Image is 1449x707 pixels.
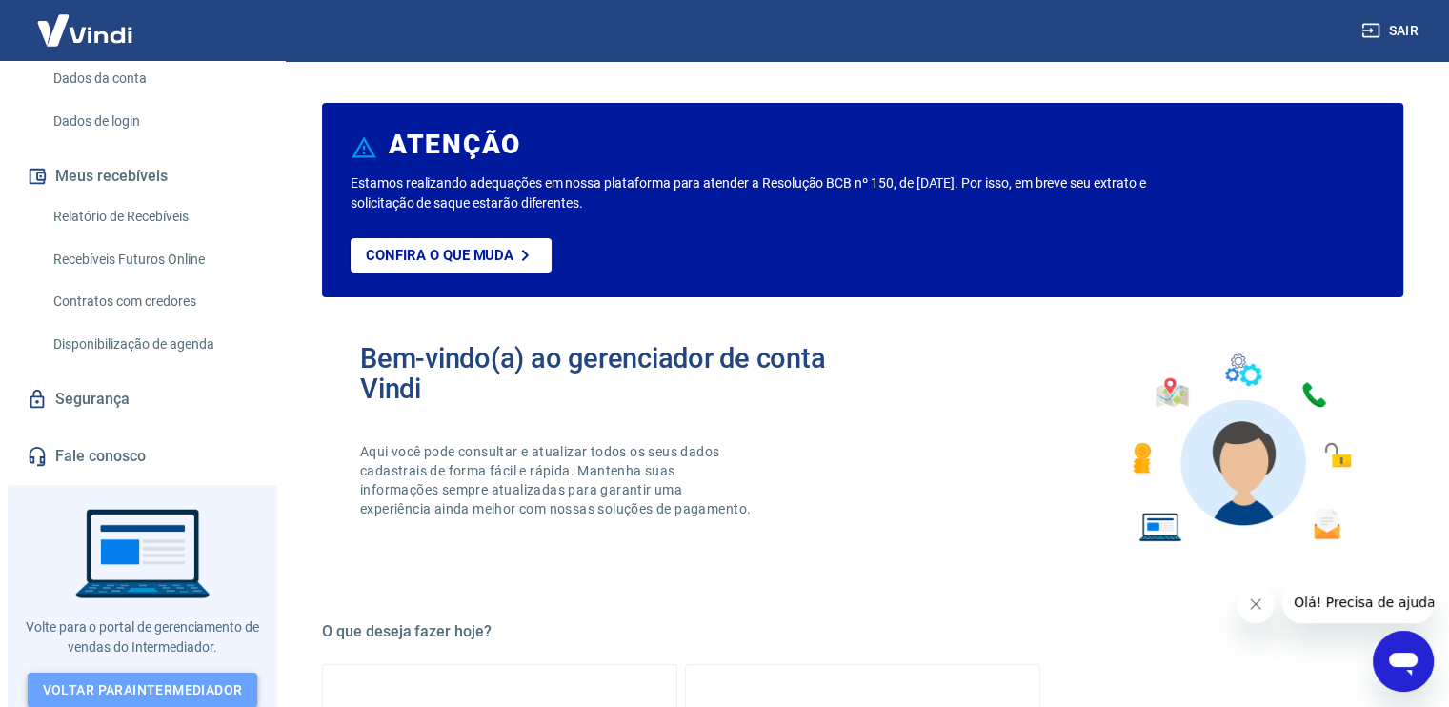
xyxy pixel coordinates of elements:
a: Dados da conta [46,59,262,98]
iframe: Botão para abrir a janela de mensagens [1373,631,1434,692]
h6: ATENÇÃO [389,135,521,154]
a: Disponibilização de agenda [46,325,262,364]
p: Confira o que muda [366,247,513,264]
h5: O que deseja fazer hoje? [322,622,1403,641]
p: Estamos realizando adequações em nossa plataforma para atender a Resolução BCB nº 150, de [DATE].... [351,173,1170,213]
a: Dados de login [46,102,262,141]
p: Aqui você pode consultar e atualizar todos os seus dados cadastrais de forma fácil e rápida. Mant... [360,442,755,518]
iframe: Fechar mensagem [1237,585,1275,623]
span: Olá! Precisa de ajuda? [11,13,160,29]
a: Recebíveis Futuros Online [46,240,262,279]
h2: Bem-vindo(a) ao gerenciador de conta Vindi [360,343,863,404]
a: Fale conosco [23,435,262,477]
a: Segurança [23,378,262,420]
a: Contratos com credores [46,282,262,321]
iframe: Mensagem da empresa [1282,581,1434,623]
a: Relatório de Recebíveis [46,197,262,236]
a: Confira o que muda [351,238,552,273]
img: Imagem de um avatar masculino com diversos icones exemplificando as funcionalidades do gerenciado... [1116,343,1365,554]
button: Sair [1358,13,1426,49]
button: Meus recebíveis [23,155,262,197]
img: Vindi [23,1,147,59]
